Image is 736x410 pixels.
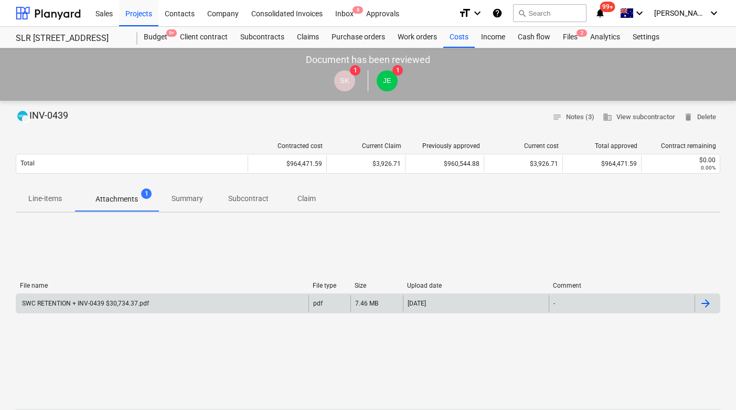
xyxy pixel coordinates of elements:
div: [DATE] [408,300,426,307]
a: Subcontracts [234,27,291,48]
div: File name [20,282,304,289]
span: SK [340,77,349,85]
div: $964,471.59 [562,155,641,172]
span: 1 [350,65,360,76]
div: Invoice has been synced with Xero and its status is currently DRAFT [16,109,29,123]
i: notifications [595,7,605,19]
div: $964,471.59 [248,155,326,172]
a: Purchase orders [325,27,391,48]
span: 99+ [600,2,615,12]
img: xero.svg [17,111,28,121]
p: Total [20,159,35,168]
div: $960,544.88 [405,155,484,172]
small: 0.00% [701,165,716,171]
span: View subcontractor [603,111,675,123]
div: Total approved [567,142,637,150]
div: File type [313,282,346,289]
span: 1 [392,65,403,76]
a: Cash flow [511,27,557,48]
div: Current cost [488,142,559,150]
div: SWC RETENTION + INV-0439 $30,734.37.pdf [20,300,149,307]
p: Summary [172,193,203,204]
div: Files [557,27,584,48]
a: Claims [291,27,325,48]
div: Budget [137,27,174,48]
iframe: Chat Widget [684,360,736,410]
div: SLR [STREET_ADDRESS] [16,33,125,44]
i: format_size [458,7,471,19]
span: [PERSON_NAME] [654,9,707,17]
span: JE [383,77,391,85]
span: business [603,112,612,122]
div: Upload date [407,282,545,289]
div: Comment [553,282,691,289]
p: Document has been reviewed [306,54,430,66]
span: 8 [353,6,363,14]
p: Attachments [95,194,138,205]
p: Subcontract [228,193,269,204]
span: 1 [141,188,152,199]
i: Knowledge base [492,7,503,19]
a: Client contract [174,27,234,48]
span: search [518,9,526,17]
div: Current Claim [331,142,401,150]
a: Costs [443,27,475,48]
a: Files2 [557,27,584,48]
span: 2 [577,29,587,37]
div: Contract remaining [646,142,716,150]
div: Contracted cost [252,142,323,150]
a: Income [475,27,511,48]
button: Notes (3) [548,109,599,125]
div: $0.00 [646,156,716,164]
button: View subcontractor [599,109,679,125]
div: Jason Escobar [377,70,398,91]
div: 7.46 MB [355,300,378,307]
p: Line-items [28,193,62,204]
div: $3,926.71 [326,155,405,172]
a: Budget9+ [137,27,174,48]
p: Claim [294,193,319,204]
a: Analytics [584,27,626,48]
div: $3,926.71 [484,155,562,172]
i: keyboard_arrow_down [633,7,646,19]
span: notes [552,112,562,122]
a: Settings [626,27,666,48]
i: keyboard_arrow_down [471,7,484,19]
div: - [553,300,555,307]
span: 9+ [166,29,177,37]
a: Work orders [391,27,443,48]
span: Delete [684,111,716,123]
div: pdf [313,300,323,307]
button: Delete [679,109,720,125]
span: Notes (3) [552,111,594,123]
div: Sean Keane [334,70,355,91]
div: Previously approved [410,142,480,150]
span: delete [684,112,693,122]
p: INV-0439 [29,109,68,123]
i: keyboard_arrow_down [708,7,720,19]
div: Size [355,282,399,289]
button: Search [513,4,586,22]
